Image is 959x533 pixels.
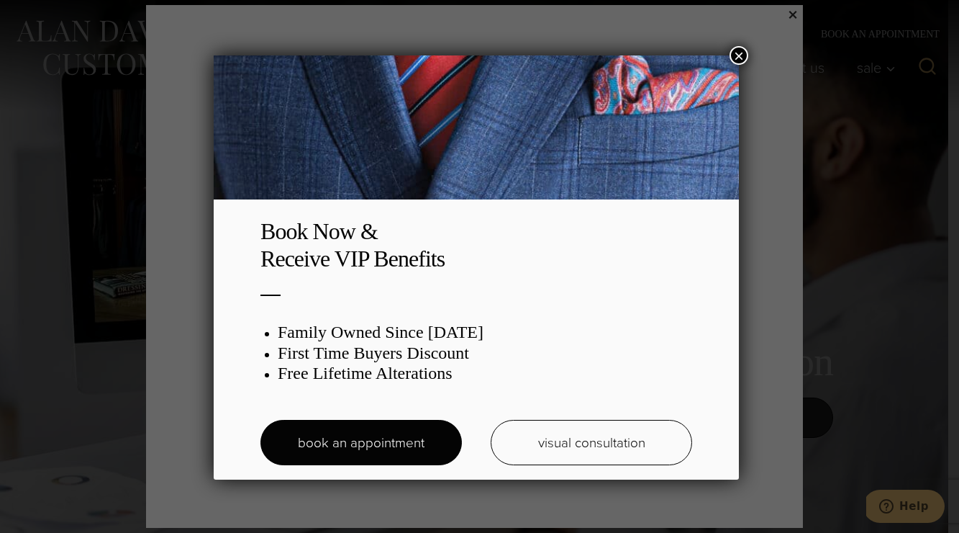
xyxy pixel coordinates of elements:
[278,322,692,343] h3: Family Owned Since [DATE]
[33,10,63,23] span: Help
[278,363,692,384] h3: Free Lifetime Alterations
[730,46,748,65] button: Close
[278,343,692,364] h3: First Time Buyers Discount
[491,420,692,465] a: visual consultation
[260,218,692,273] h2: Book Now & Receive VIP Benefits
[260,420,462,465] a: book an appointment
